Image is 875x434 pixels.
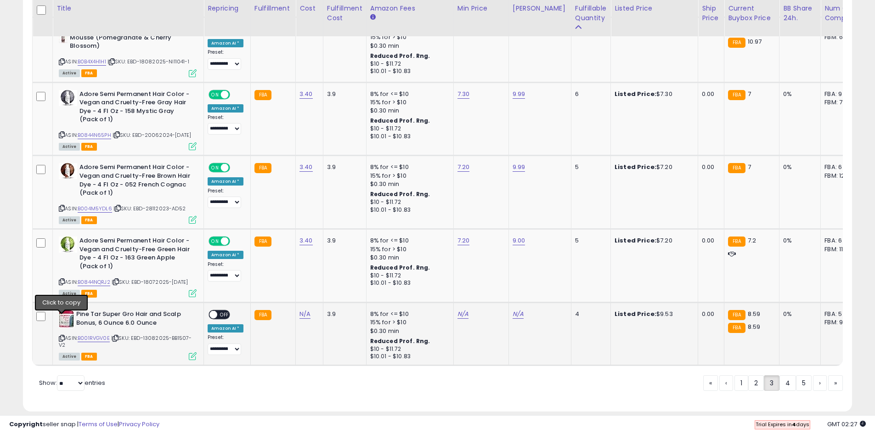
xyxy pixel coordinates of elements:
[299,163,313,172] a: 3.40
[457,4,505,13] div: Min Price
[457,90,470,99] a: 7.30
[615,236,656,245] b: Listed Price:
[208,334,243,355] div: Preset:
[824,33,855,41] div: FBM: 6
[254,90,271,100] small: FBA
[615,163,656,171] b: Listed Price:
[824,163,855,171] div: FBA: 6
[79,163,191,199] b: Adore Semi Permanent Hair Color - Vegan and Cruelty-Free Brown Hair Dye - 4 Fl Oz - 052 French Co...
[209,164,221,172] span: ON
[370,318,446,327] div: 15% for > $10
[78,131,111,139] a: B0844N65PH
[615,4,694,13] div: Listed Price
[748,37,762,46] span: 10.97
[208,188,243,209] div: Preset:
[81,143,97,151] span: FBA
[59,353,80,361] span: All listings currently available for purchase on Amazon
[370,337,430,345] b: Reduced Prof. Rng.
[327,237,359,245] div: 3.9
[748,322,761,331] span: 8.59
[299,236,313,245] a: 3.40
[208,104,243,113] div: Amazon AI *
[370,60,446,68] div: $10 - $11.72
[79,237,191,273] b: Adore Semi Permanent Hair Color - Vegan and Cruelty-Free Green Hair Dye - 4 Fl Oz - 163 Green App...
[370,68,446,75] div: $10.01 - $10.83
[457,236,470,245] a: 7.20
[59,237,77,253] img: 41TdOBQFmHL._SL40_.jpg
[728,38,745,48] small: FBA
[764,375,779,391] a: 3
[370,198,446,206] div: $10 - $11.72
[59,310,74,328] img: 51OMfDKC6QL._SL40_.jpg
[78,334,110,342] a: B001RVGV0E
[299,4,319,13] div: Cost
[208,177,243,186] div: Amazon AI *
[783,163,813,171] div: 0%
[254,237,271,247] small: FBA
[702,163,717,171] div: 0.00
[370,125,446,133] div: $10 - $11.72
[824,237,855,245] div: FBA: 6
[59,90,197,150] div: ASIN:
[370,254,446,262] div: $0.30 min
[575,90,604,98] div: 6
[208,39,243,47] div: Amazon AI *
[702,90,717,98] div: 0.00
[208,4,247,13] div: Repricing
[824,98,855,107] div: FBM: 7
[575,310,604,318] div: 4
[78,58,106,66] a: B0B4X4H1H1
[81,216,97,224] span: FBA
[59,25,197,76] div: ASIN:
[370,264,430,271] b: Reduced Prof. Rng.
[370,172,446,180] div: 15% for > $10
[824,172,855,180] div: FBM: 12
[783,90,813,98] div: 0%
[59,163,197,223] div: ASIN:
[370,33,446,41] div: 15% for > $10
[824,90,855,98] div: FBA: 9
[370,310,446,318] div: 8% for <= $10
[702,310,717,318] div: 0.00
[327,4,362,23] div: Fulfillment Cost
[59,69,80,77] span: All listings currently available for purchase on Amazon
[756,421,809,428] span: Trial Expires in days
[81,353,97,361] span: FBA
[370,272,446,280] div: $10 - $11.72
[728,90,745,100] small: FBA
[39,378,105,387] span: Show: entries
[615,237,691,245] div: $7.20
[370,13,376,22] small: Amazon Fees.
[370,279,446,287] div: $10.01 - $10.83
[327,310,359,318] div: 3.9
[702,237,717,245] div: 0.00
[615,90,656,98] b: Listed Price:
[59,163,77,179] img: 41dVxQr1ESL._SL40_.jpg
[208,114,243,135] div: Preset:
[370,237,446,245] div: 8% for <= $10
[229,237,243,245] span: OFF
[113,131,191,139] span: | SKU: EBD-20062024-[DATE]
[370,353,446,361] div: $10.01 - $10.83
[79,90,191,126] b: Adore Semi Permanent Hair Color - Vegan and Cruelty-Free Gray Hair Dye - 4 Fl Oz - 158 Mystic Gra...
[79,420,118,428] a: Terms of Use
[824,318,855,327] div: FBM: 9
[575,4,607,23] div: Fulfillable Quantity
[208,251,243,259] div: Amazon AI *
[513,4,567,13] div: [PERSON_NAME]
[59,216,80,224] span: All listings currently available for purchase on Amazon
[783,237,813,245] div: 0%
[208,261,243,282] div: Preset:
[56,4,200,13] div: Title
[208,49,243,70] div: Preset:
[513,90,525,99] a: 9.99
[370,133,446,141] div: $10.01 - $10.83
[824,4,858,23] div: Num of Comp.
[728,237,745,247] small: FBA
[76,310,188,329] b: Pine Tar Super Gro Hair and Scalp Bonus, 6 Ounce 6.0 Ounce
[370,245,446,254] div: 15% for > $10
[78,278,110,286] a: B0844NQRJ2
[783,310,813,318] div: 0%
[81,69,97,77] span: FBA
[827,420,866,428] span: 2025-09-8 02:27 GMT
